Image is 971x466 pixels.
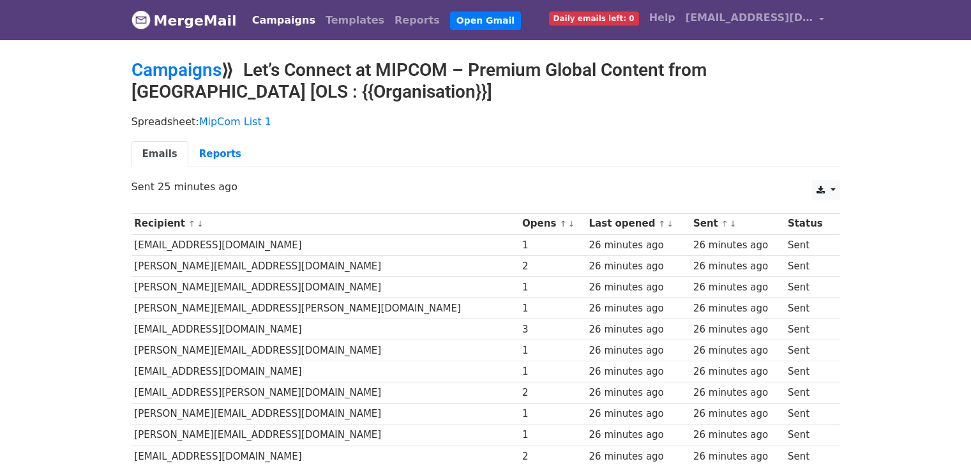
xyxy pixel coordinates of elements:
[247,8,320,33] a: Campaigns
[320,8,389,33] a: Templates
[132,425,520,446] td: [PERSON_NAME][EMAIL_ADDRESS][DOMAIN_NAME]
[132,361,520,382] td: [EMAIL_ADDRESS][DOMAIN_NAME]
[188,141,252,167] a: Reports
[586,213,690,234] th: Last opened
[132,7,237,34] a: MergeMail
[693,301,781,316] div: 26 minutes ago
[132,10,151,29] img: MergeMail logo
[544,5,644,31] a: Daily emails left: 0
[132,115,840,128] p: Spreadsheet:
[730,219,737,229] a: ↓
[785,319,832,340] td: Sent
[785,234,832,255] td: Sent
[589,301,688,316] div: 26 minutes ago
[132,59,840,102] h2: ⟫ Let’s Connect at MIPCOM – Premium Global Content from [GEOGRAPHIC_DATA] [OLS : {{Organisation}}]
[132,234,520,255] td: [EMAIL_ADDRESS][DOMAIN_NAME]
[693,449,781,464] div: 26 minutes ago
[522,386,583,400] div: 2
[785,382,832,403] td: Sent
[132,276,520,297] td: [PERSON_NAME][EMAIL_ADDRESS][DOMAIN_NAME]
[666,219,674,229] a: ↓
[693,280,781,295] div: 26 minutes ago
[589,407,688,421] div: 26 minutes ago
[197,219,204,229] a: ↓
[450,11,521,30] a: Open Gmail
[522,238,583,253] div: 1
[785,255,832,276] td: Sent
[693,407,781,421] div: 26 minutes ago
[522,428,583,442] div: 1
[693,343,781,358] div: 26 minutes ago
[644,5,681,31] a: Help
[188,219,195,229] a: ↑
[589,449,688,464] div: 26 minutes ago
[389,8,445,33] a: Reports
[589,322,688,337] div: 26 minutes ago
[785,425,832,446] td: Sent
[589,280,688,295] div: 26 minutes ago
[690,213,785,234] th: Sent
[785,298,832,319] td: Sent
[132,382,520,403] td: [EMAIL_ADDRESS][PERSON_NAME][DOMAIN_NAME]
[132,403,520,425] td: [PERSON_NAME][EMAIL_ADDRESS][DOMAIN_NAME]
[522,301,583,316] div: 1
[785,276,832,297] td: Sent
[785,213,832,234] th: Status
[659,219,666,229] a: ↑
[681,5,830,35] a: [EMAIL_ADDRESS][DOMAIN_NAME]
[560,219,567,229] a: ↑
[519,213,585,234] th: Opens
[522,280,583,295] div: 1
[522,365,583,379] div: 1
[589,238,688,253] div: 26 minutes ago
[589,343,688,358] div: 26 minutes ago
[589,259,688,274] div: 26 minutes ago
[589,365,688,379] div: 26 minutes ago
[132,319,520,340] td: [EMAIL_ADDRESS][DOMAIN_NAME]
[568,219,575,229] a: ↓
[686,10,813,26] span: [EMAIL_ADDRESS][DOMAIN_NAME]
[785,340,832,361] td: Sent
[132,141,188,167] a: Emails
[132,213,520,234] th: Recipient
[693,238,781,253] div: 26 minutes ago
[132,180,840,193] p: Sent 25 minutes ago
[785,403,832,425] td: Sent
[785,361,832,382] td: Sent
[693,386,781,400] div: 26 minutes ago
[693,365,781,379] div: 26 minutes ago
[522,259,583,274] div: 2
[522,343,583,358] div: 1
[549,11,639,26] span: Daily emails left: 0
[132,298,520,319] td: [PERSON_NAME][EMAIL_ADDRESS][PERSON_NAME][DOMAIN_NAME]
[199,116,271,128] a: MipCom List 1
[693,259,781,274] div: 26 minutes ago
[132,255,520,276] td: [PERSON_NAME][EMAIL_ADDRESS][DOMAIN_NAME]
[522,407,583,421] div: 1
[522,322,583,337] div: 3
[522,449,583,464] div: 2
[589,428,688,442] div: 26 minutes ago
[721,219,728,229] a: ↑
[693,322,781,337] div: 26 minutes ago
[132,59,222,80] a: Campaigns
[693,428,781,442] div: 26 minutes ago
[132,340,520,361] td: [PERSON_NAME][EMAIL_ADDRESS][DOMAIN_NAME]
[589,386,688,400] div: 26 minutes ago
